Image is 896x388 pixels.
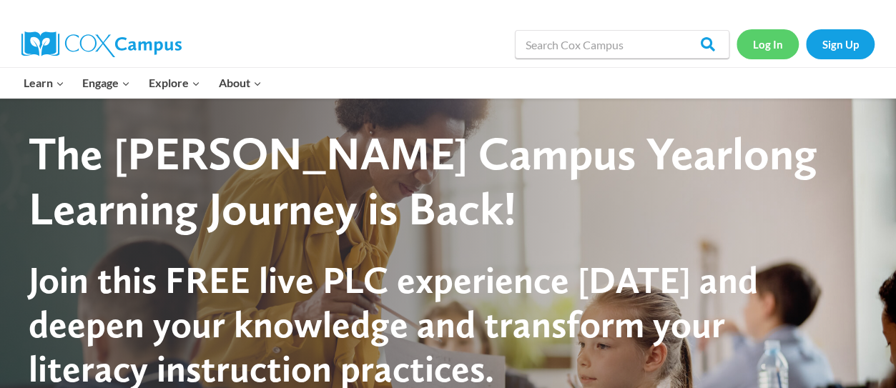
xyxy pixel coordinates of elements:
[74,68,140,98] button: Child menu of Engage
[29,126,842,237] div: The [PERSON_NAME] Campus Yearlong Learning Journey is Back!
[806,29,875,59] a: Sign Up
[737,29,875,59] nav: Secondary Navigation
[14,68,270,98] nav: Primary Navigation
[737,29,799,59] a: Log In
[210,68,271,98] button: Child menu of About
[21,31,182,57] img: Cox Campus
[14,68,74,98] button: Child menu of Learn
[515,30,729,59] input: Search Cox Campus
[139,68,210,98] button: Child menu of Explore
